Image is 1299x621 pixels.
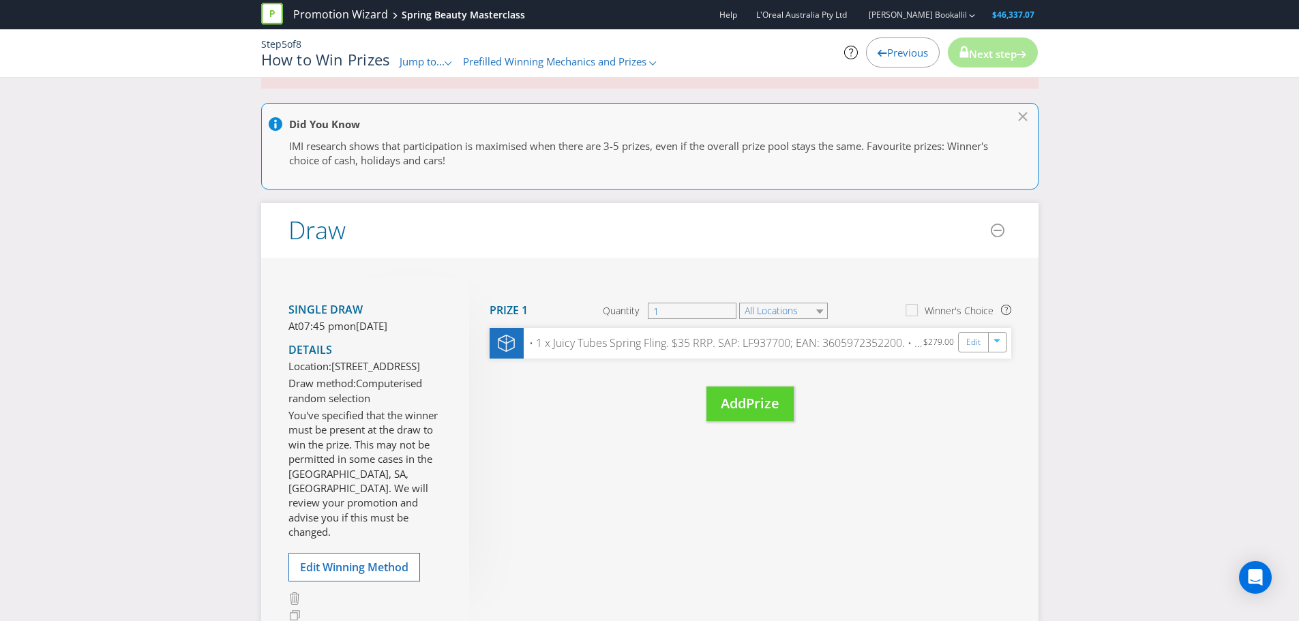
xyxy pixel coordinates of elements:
a: Promotion Wizard [293,7,388,22]
span: Jump to... [400,55,445,68]
button: AddPrize [706,387,794,421]
span: At [288,319,298,333]
a: [PERSON_NAME] Bookallil [855,9,967,20]
button: Edit Winning Method [288,553,420,581]
span: [STREET_ADDRESS] [331,359,420,373]
span: 8 [296,37,301,50]
h4: Single draw [288,304,449,316]
span: Quantity [603,304,639,318]
span: Add [721,394,746,412]
span: Draw method: [288,376,356,390]
span: L'Oreal Australia Pty Ltd [756,9,847,20]
span: 07:45 pm [298,319,344,333]
div: Winner's Choice [925,304,994,318]
p: You've specified that the winner must be present at the draw to win the prize. This may not be pe... [288,408,449,540]
span: on [344,319,356,333]
span: Previous [887,46,928,59]
span: [DATE] [356,319,387,333]
span: Computerised random selection [288,376,422,404]
h4: Details [288,344,449,357]
span: 5 [282,37,287,50]
h1: How to Win Prizes [261,51,390,67]
h2: Draw [288,217,346,244]
span: Location: [288,359,331,373]
h4: Prize 1 [490,305,528,317]
div: • 1 x Juicy Tubes Spring Fling. $35 RRP. SAP: LF937700; EAN: 3605972352200. • 1 x Juicy Treat Pin... [524,335,923,351]
span: Step [261,37,282,50]
p: IMI research shows that participation is maximised when there are 3-5 prizes, even if the overall... [289,139,997,168]
div: $279.00 [923,335,958,352]
span: of [287,37,296,50]
a: Help [719,9,737,20]
a: Edit [966,335,981,350]
span: Next step [969,47,1017,61]
span: Edit Winning Method [300,560,408,575]
span: Prize [746,394,779,412]
div: Open Intercom Messenger [1239,561,1272,594]
span: Prefilled Winning Mechanics and Prizes [463,55,646,68]
span: $46,337.07 [992,9,1034,20]
div: Spring Beauty Masterclass [402,8,525,22]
